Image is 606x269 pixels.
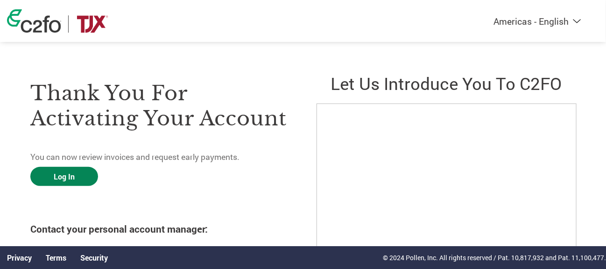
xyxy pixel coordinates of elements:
a: Security [80,253,108,262]
img: TJX [76,15,109,33]
iframe: C2FO Introduction Video [317,103,577,251]
h4: Contact your personal account manager: [30,222,289,235]
img: c2fo logo [7,9,61,33]
h3: Thank you for activating your account [30,81,289,131]
a: Terms [46,253,66,262]
a: Privacy [7,253,32,262]
p: You can now review invoices and request early payments. [30,151,289,163]
a: Log In [30,167,98,186]
h2: Let us introduce you to C2FO [317,72,576,95]
p: © 2024 Pollen, Inc. All rights reserved / Pat. 10,817,932 and Pat. 11,100,477. [383,253,606,262]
